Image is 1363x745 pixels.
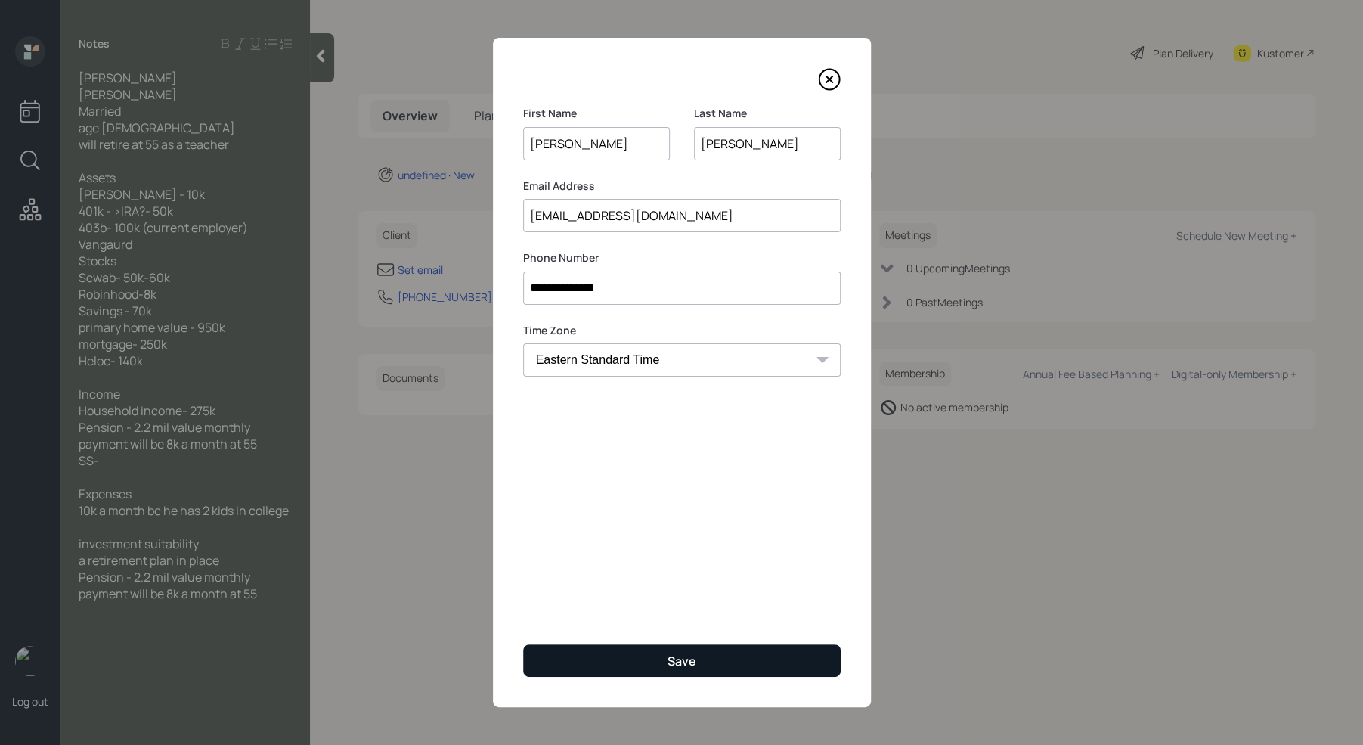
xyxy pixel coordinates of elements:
[523,178,841,194] label: Email Address
[523,106,670,121] label: First Name
[523,644,841,677] button: Save
[523,250,841,265] label: Phone Number
[694,106,841,121] label: Last Name
[668,653,696,669] div: Save
[523,323,841,338] label: Time Zone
